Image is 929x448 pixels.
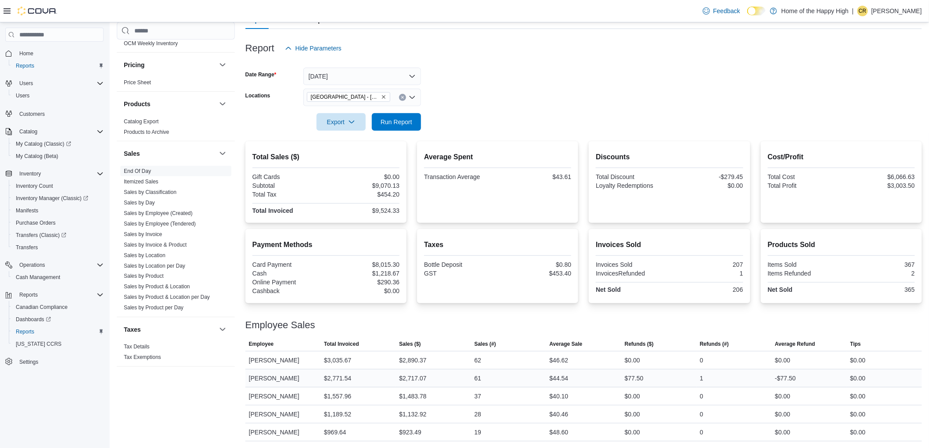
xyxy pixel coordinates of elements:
[850,355,866,366] div: $0.00
[9,229,107,241] a: Transfers (Classic)
[12,218,59,228] a: Purchase Orders
[852,6,854,16] p: |
[625,373,644,383] div: $77.50
[850,409,866,419] div: $0.00
[16,168,104,179] span: Inventory
[18,7,57,15] img: Cova
[12,326,38,337] a: Reports
[9,217,107,229] button: Purchase Orders
[12,302,71,312] a: Canadian Compliance
[12,151,62,161] a: My Catalog (Beta)
[16,219,56,226] span: Purchase Orders
[124,241,187,248] span: Sales by Invoice & Product
[252,287,324,294] div: Cashback
[409,94,416,101] button: Open list of options
[12,181,57,191] a: Inventory Count
[2,289,107,301] button: Reports
[16,356,104,367] span: Settings
[12,181,104,191] span: Inventory Count
[328,173,400,180] div: $0.00
[625,391,640,401] div: $0.00
[324,427,346,437] div: $969.64
[124,189,176,196] span: Sales by Classification
[12,272,104,283] span: Cash Management
[16,109,48,119] a: Customers
[850,391,866,401] div: $0.00
[775,355,790,366] div: $0.00
[625,427,640,437] div: $0.00
[124,129,169,135] a: Products to Archive
[474,391,481,401] div: 37
[16,78,36,89] button: Users
[16,357,42,367] a: Settings
[671,182,743,189] div: $0.00
[124,231,162,238] span: Sales by Invoice
[12,61,104,71] span: Reports
[500,261,572,268] div: $0.80
[9,241,107,254] button: Transfers
[245,320,315,330] h3: Employee Sales
[124,354,161,361] span: Tax Exemptions
[768,173,840,180] div: Total Cost
[16,232,66,239] span: Transfers (Classic)
[16,78,104,89] span: Users
[16,260,49,270] button: Operations
[252,182,324,189] div: Subtotal
[324,391,351,401] div: $1,557.96
[2,168,107,180] button: Inventory
[124,189,176,195] a: Sales by Classification
[324,355,351,366] div: $3,035.67
[12,272,64,283] a: Cash Management
[16,207,38,214] span: Manifests
[596,261,668,268] div: Invoices Sold
[12,242,41,253] a: Transfers
[625,355,640,366] div: $0.00
[12,61,38,71] a: Reports
[775,427,790,437] div: $0.00
[307,92,390,102] span: Spruce Grove - Westwinds - Fire & Flower
[671,286,743,293] div: 206
[474,373,481,383] div: 61
[9,60,107,72] button: Reports
[124,61,216,69] button: Pricing
[596,152,743,162] h2: Discounts
[245,387,320,405] div: [PERSON_NAME]
[124,273,164,280] a: Sales by Product
[295,44,342,53] span: Hide Parameters
[124,325,141,334] h3: Taxes
[550,427,569,437] div: $48.60
[322,113,360,131] span: Export
[12,314,104,325] span: Dashboards
[9,301,107,313] button: Canadian Compliance
[12,90,33,101] a: Users
[775,391,790,401] div: $0.00
[713,7,740,15] span: Feedback
[124,252,166,258] a: Sales by Location
[19,358,38,366] span: Settings
[12,218,104,228] span: Purchase Orders
[9,192,107,204] a: Inventory Manager (Classic)
[16,126,104,137] span: Catalog
[399,373,426,383] div: $2,717.07
[16,304,68,311] span: Canadian Compliance
[9,180,107,192] button: Inventory Count
[843,286,915,293] div: 365
[12,302,104,312] span: Canadian Compliance
[217,60,228,70] button: Pricing
[747,7,766,16] input: Dark Mode
[9,150,107,162] button: My Catalog (Beta)
[124,305,184,312] span: Sales by Product per Day
[117,342,235,366] div: Taxes
[2,125,107,138] button: Catalog
[252,270,324,277] div: Cash
[775,340,815,348] span: Average Refund
[5,43,104,391] nav: Complex example
[117,38,235,52] div: OCM
[124,118,158,125] span: Catalog Export
[124,149,216,158] button: Sales
[19,291,38,298] span: Reports
[252,152,400,162] h2: Total Sales ($)
[424,240,571,250] h2: Taxes
[625,409,640,419] div: $0.00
